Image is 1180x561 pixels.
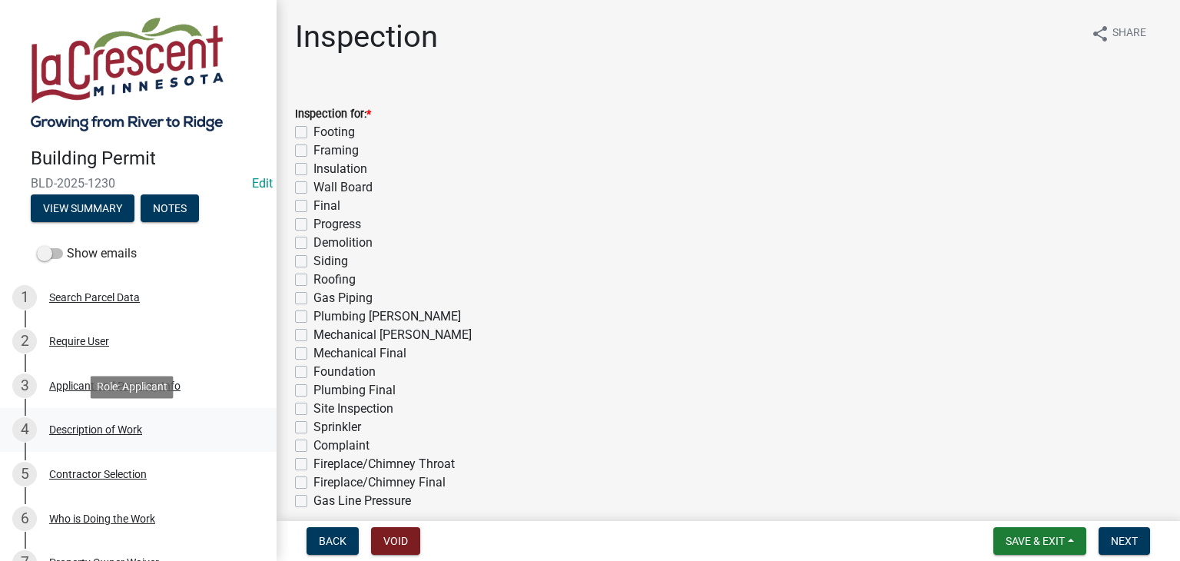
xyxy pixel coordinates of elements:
[313,160,367,178] label: Insulation
[313,492,411,510] label: Gas Line Pressure
[313,400,393,418] label: Site Inspection
[141,194,199,222] button: Notes
[313,141,359,160] label: Framing
[313,473,446,492] label: Fireplace/Chimney Final
[12,417,37,442] div: 4
[313,178,373,197] label: Wall Board
[295,18,438,55] h1: Inspection
[307,527,359,555] button: Back
[49,292,140,303] div: Search Parcel Data
[313,381,396,400] label: Plumbing Final
[252,176,273,191] a: Edit
[31,194,134,222] button: View Summary
[313,344,406,363] label: Mechanical Final
[313,123,355,141] label: Footing
[49,513,155,524] div: Who is Doing the Work
[313,289,373,307] label: Gas Piping
[1099,527,1150,555] button: Next
[12,285,37,310] div: 1
[313,418,361,437] label: Sprinkler
[313,307,461,326] label: Plumbing [PERSON_NAME]
[31,176,246,191] span: BLD-2025-1230
[1111,535,1138,547] span: Next
[313,234,373,252] label: Demolition
[313,271,356,289] label: Roofing
[31,16,224,131] img: City of La Crescent, Minnesota
[313,363,376,381] label: Foundation
[49,380,181,391] div: Applicant and Property Info
[319,535,346,547] span: Back
[12,506,37,531] div: 6
[313,326,472,344] label: Mechanical [PERSON_NAME]
[141,203,199,215] wm-modal-confirm: Notes
[313,455,455,473] label: Fireplace/Chimney Throat
[313,197,340,215] label: Final
[313,252,348,271] label: Siding
[49,469,147,480] div: Contractor Selection
[12,462,37,486] div: 5
[1091,25,1109,43] i: share
[31,203,134,215] wm-modal-confirm: Summary
[1079,18,1158,48] button: shareShare
[12,329,37,354] div: 2
[37,244,137,263] label: Show emails
[313,437,370,455] label: Complaint
[49,424,142,435] div: Description of Work
[1112,25,1146,43] span: Share
[295,109,371,120] label: Inspection for:
[993,527,1086,555] button: Save & Exit
[371,527,420,555] button: Void
[91,376,174,398] div: Role: Applicant
[252,176,273,191] wm-modal-confirm: Edit Application Number
[1006,535,1065,547] span: Save & Exit
[313,215,361,234] label: Progress
[49,336,109,347] div: Require User
[12,373,37,398] div: 3
[31,148,264,170] h4: Building Permit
